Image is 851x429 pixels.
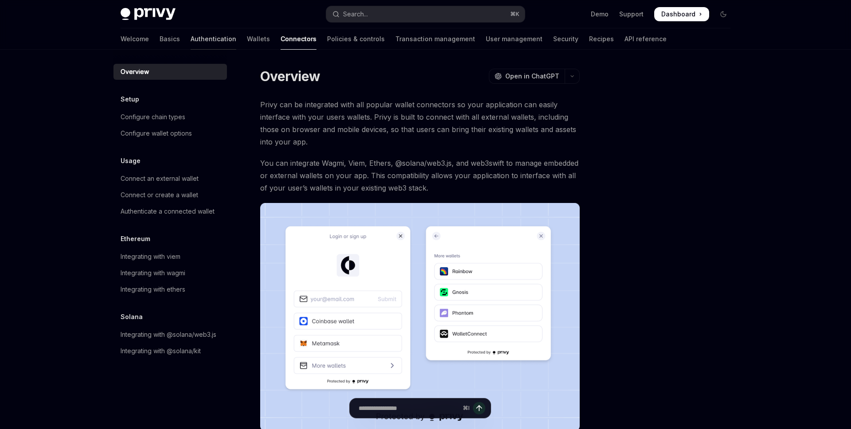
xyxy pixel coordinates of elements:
[121,28,149,50] a: Welcome
[326,6,525,22] button: Open search
[121,112,185,122] div: Configure chain types
[113,125,227,141] a: Configure wallet options
[359,398,459,418] input: Ask a question...
[489,69,565,84] button: Open in ChatGPT
[260,157,580,194] span: You can integrate Wagmi, Viem, Ethers, @solana/web3.js, and web3swift to manage embedded or exter...
[654,7,709,21] a: Dashboard
[510,11,519,18] span: ⌘ K
[113,281,227,297] a: Integrating with ethers
[113,265,227,281] a: Integrating with wagmi
[121,268,185,278] div: Integrating with wagmi
[121,128,192,139] div: Configure wallet options
[113,64,227,80] a: Overview
[121,234,150,244] h5: Ethereum
[121,190,198,200] div: Connect or create a wallet
[113,327,227,343] a: Integrating with @solana/web3.js
[589,28,614,50] a: Recipes
[121,329,216,340] div: Integrating with @solana/web3.js
[191,28,236,50] a: Authentication
[121,8,176,20] img: dark logo
[113,171,227,187] a: Connect an external wallet
[113,249,227,265] a: Integrating with viem
[343,9,368,19] div: Search...
[121,206,215,217] div: Authenticate a connected wallet
[121,251,180,262] div: Integrating with viem
[113,343,227,359] a: Integrating with @solana/kit
[716,7,730,21] button: Toggle dark mode
[473,402,485,414] button: Send message
[260,68,320,84] h1: Overview
[113,187,227,203] a: Connect or create a wallet
[553,28,578,50] a: Security
[505,72,559,81] span: Open in ChatGPT
[113,109,227,125] a: Configure chain types
[121,66,149,77] div: Overview
[160,28,180,50] a: Basics
[121,156,141,166] h5: Usage
[395,28,475,50] a: Transaction management
[121,173,199,184] div: Connect an external wallet
[121,94,139,105] h5: Setup
[260,98,580,148] span: Privy can be integrated with all popular wallet connectors so your application can easily interfa...
[591,10,609,19] a: Demo
[281,28,316,50] a: Connectors
[121,284,185,295] div: Integrating with ethers
[247,28,270,50] a: Wallets
[327,28,385,50] a: Policies & controls
[661,10,695,19] span: Dashboard
[619,10,644,19] a: Support
[486,28,543,50] a: User management
[121,312,143,322] h5: Solana
[121,346,201,356] div: Integrating with @solana/kit
[113,203,227,219] a: Authenticate a connected wallet
[625,28,667,50] a: API reference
